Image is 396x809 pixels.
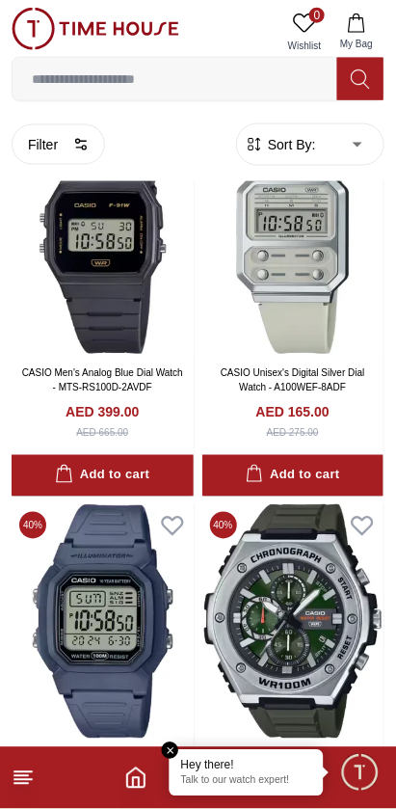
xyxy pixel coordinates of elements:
[210,512,237,539] span: 40 %
[256,402,330,421] h4: AED 165.00
[181,758,312,773] div: Hey there!
[309,8,325,23] span: 0
[66,402,139,421] h4: AED 399.00
[12,504,194,739] img: CASIO Men's Digital Blue Dial Watch - W-800H-2AVDF
[76,425,128,440] div: AED 665.00
[329,8,384,57] button: My Bag
[181,775,312,789] p: Talk to our watch expert!
[22,367,183,392] a: CASIO Men's Analog Blue Dial Watch - MTS-RS100D-2AVDF
[12,455,194,497] button: Add to cart
[12,121,194,355] img: CASIO Men's Analog Blue Dial Watch - MTS-RS100D-2AVDF
[162,742,179,760] em: Close tooltip
[12,124,105,165] button: Filter
[12,8,179,50] img: ...
[202,504,384,739] img: CASIO Men's Analog Green Dial Watch - MWA-300H-3AVDF
[267,425,319,440] div: AED 275.00
[202,455,384,497] button: Add to cart
[202,121,384,355] img: CASIO Unisex's Digital Silver Dial Watch - A100WEF-8ADF
[124,767,147,790] a: Home
[245,135,316,154] button: Sort By:
[280,39,329,53] span: Wishlist
[332,37,381,51] span: My Bag
[246,465,340,487] div: Add to cart
[221,367,365,392] a: CASIO Unisex's Digital Silver Dial Watch - A100WEF-8ADF
[55,465,149,487] div: Add to cart
[339,752,382,795] div: Chat Widget
[19,512,46,539] span: 40 %
[280,8,329,57] a: 0Wishlist
[264,135,316,154] span: Sort By:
